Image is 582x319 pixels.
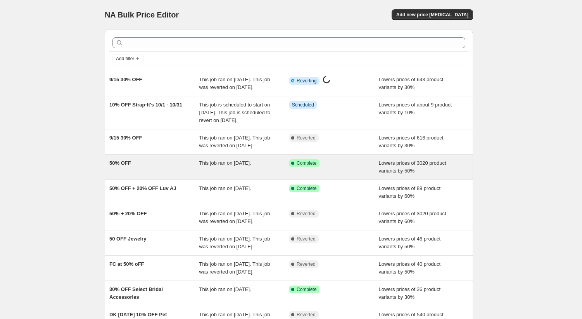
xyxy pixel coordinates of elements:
[109,160,131,166] span: 50% OFF
[199,286,251,292] span: This job ran on [DATE].
[199,160,251,166] span: This job ran on [DATE].
[112,54,143,63] button: Add filter
[105,10,179,19] span: NA Bulk Price Editor
[379,160,446,174] span: Lowers prices of 3020 product variants by 50%
[297,211,316,217] span: Reverted
[379,286,441,300] span: Lowers prices of 36 product variants by 30%
[109,211,147,216] span: 50% + 20% OFF
[199,261,270,275] span: This job ran on [DATE]. This job was reverted on [DATE].
[379,77,444,90] span: Lowers prices of 643 product variants by 30%
[109,236,146,242] span: 50 OFF Jewelry
[379,185,441,199] span: Lowers prices of 89 product variants by 60%
[297,135,316,141] span: Reverted
[109,102,182,108] span: 10% OFF Strap-It's 10/1 - 10/31
[392,9,473,20] button: Add new price [MEDICAL_DATA]
[379,261,441,275] span: Lowers prices of 40 product variants by 50%
[109,286,163,300] span: 30% OFF Select Bridal Accessories
[396,12,468,18] span: Add new price [MEDICAL_DATA]
[199,236,270,249] span: This job ran on [DATE]. This job was reverted on [DATE].
[379,236,441,249] span: Lowers prices of 46 product variants by 50%
[199,77,270,90] span: This job ran on [DATE]. This job was reverted on [DATE].
[109,77,142,82] span: 9/15 30% OFF
[199,185,251,191] span: This job ran on [DATE].
[297,286,316,293] span: Complete
[297,312,316,318] span: Reverted
[109,261,144,267] span: FC at 50% oFF
[116,56,134,62] span: Add filter
[297,236,316,242] span: Reverted
[297,185,316,192] span: Complete
[199,102,271,123] span: This job is scheduled to start on [DATE]. This job is scheduled to revert on [DATE].
[379,135,444,148] span: Lowers prices of 616 product variants by 30%
[109,135,142,141] span: 9/15 30% OFF
[109,312,167,317] span: DK [DATE] 10% OFF Pet
[297,160,316,166] span: Complete
[199,135,270,148] span: This job ran on [DATE]. This job was reverted on [DATE].
[109,185,176,191] span: 50% OFF + 20% OFF Luv AJ
[199,211,270,224] span: This job ran on [DATE]. This job was reverted on [DATE].
[379,102,452,115] span: Lowers prices of about 9 product variants by 10%
[297,261,316,267] span: Reverted
[379,211,446,224] span: Lowers prices of 3020 product variants by 60%
[292,102,314,108] span: Scheduled
[297,78,316,84] span: Reverting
